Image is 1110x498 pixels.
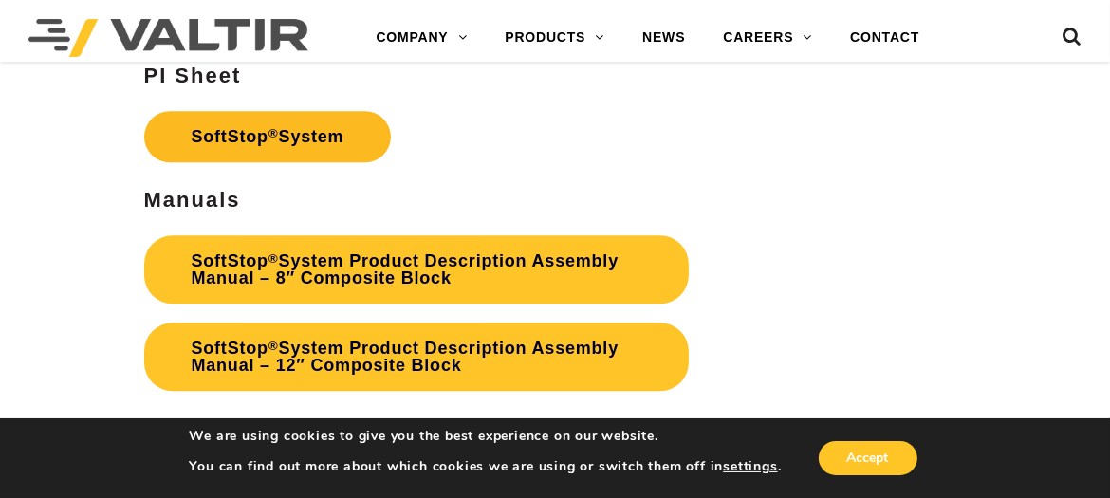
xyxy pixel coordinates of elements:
img: Valtir [28,19,308,57]
a: SoftStop®System Product Description Assembly Manual – 12″ Composite Block [144,323,690,391]
button: Accept [819,441,917,475]
sup: ® [268,251,279,266]
button: settings [723,458,777,475]
a: CONTACT [831,19,938,57]
p: We are using cookies to give you the best experience on our website. [189,428,781,445]
a: NEWS [623,19,704,57]
a: SoftStop®System Product Description Assembly Manual – 8″ Composite Block [144,235,690,304]
a: PRODUCTS [486,19,623,57]
a: COMPANY [357,19,486,57]
strong: Manuals [144,188,241,212]
p: You can find out more about which cookies we are using or switch them off in . [189,458,781,475]
a: CAREERS [704,19,831,57]
a: SoftStop®System [144,111,392,162]
sup: ® [268,339,279,353]
sup: ® [268,126,279,140]
strong: PI Sheet [144,64,242,87]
